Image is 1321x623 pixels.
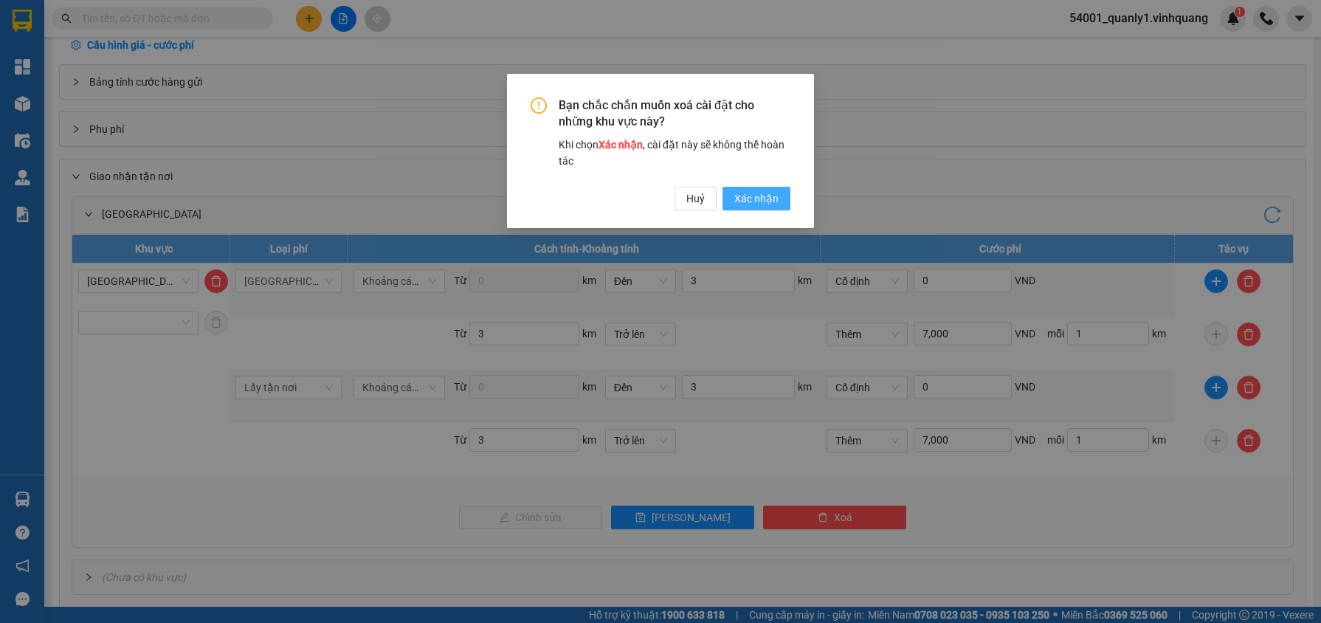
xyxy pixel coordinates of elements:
button: Huỷ [675,187,717,210]
span: exclamation-circle [531,97,547,114]
span: Khi chọn , cài đặt này sẽ không thể hoàn tác [559,139,784,167]
span: Xác nhận [734,190,779,207]
span: Bạn chắc chắn muốn xoá cài đặt cho những khu vực này? [559,98,754,128]
button: Xác nhận [722,187,790,210]
span: Huỷ [686,190,705,207]
span: Xác nhận [599,139,643,151]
